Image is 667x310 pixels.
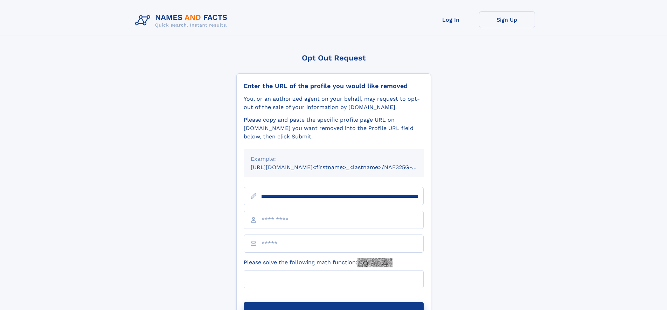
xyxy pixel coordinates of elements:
[244,258,392,267] label: Please solve the following math function:
[244,116,424,141] div: Please copy and paste the specific profile page URL on [DOMAIN_NAME] you want removed into the Pr...
[244,95,424,111] div: You, or an authorized agent on your behalf, may request to opt-out of the sale of your informatio...
[251,155,417,163] div: Example:
[244,82,424,90] div: Enter the URL of the profile you would like removed
[251,164,437,171] small: [URL][DOMAIN_NAME]<firstname>_<lastname>/NAF325G-xxxxxxxx
[236,53,431,62] div: Opt Out Request
[479,11,535,28] a: Sign Up
[423,11,479,28] a: Log In
[132,11,233,30] img: Logo Names and Facts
